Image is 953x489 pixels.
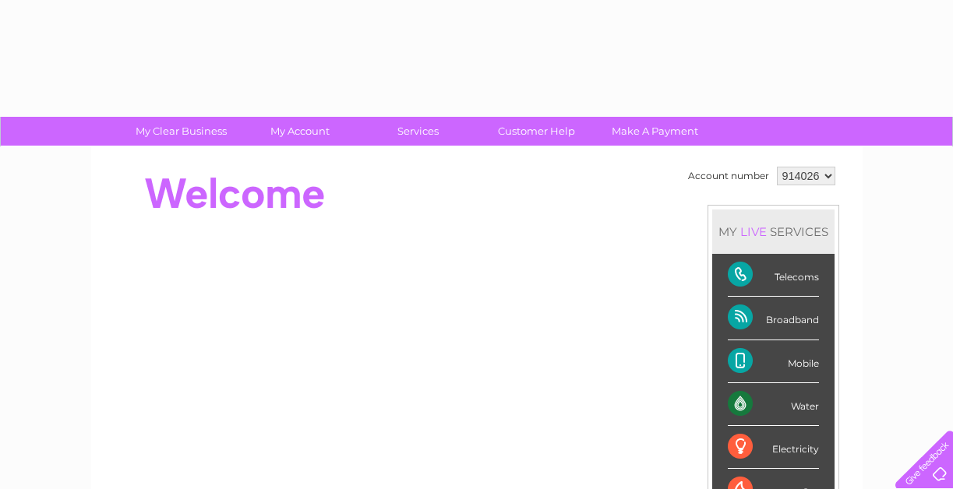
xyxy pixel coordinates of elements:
div: MY SERVICES [712,209,835,254]
a: Make A Payment [591,117,719,146]
a: Services [354,117,482,146]
a: My Clear Business [117,117,245,146]
td: Account number [684,163,773,189]
div: LIVE [737,224,770,239]
div: Telecoms [728,254,819,297]
a: Customer Help [472,117,601,146]
a: My Account [235,117,364,146]
div: Mobile [728,340,819,383]
div: Broadband [728,297,819,339]
div: Electricity [728,426,819,469]
div: Water [728,383,819,426]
